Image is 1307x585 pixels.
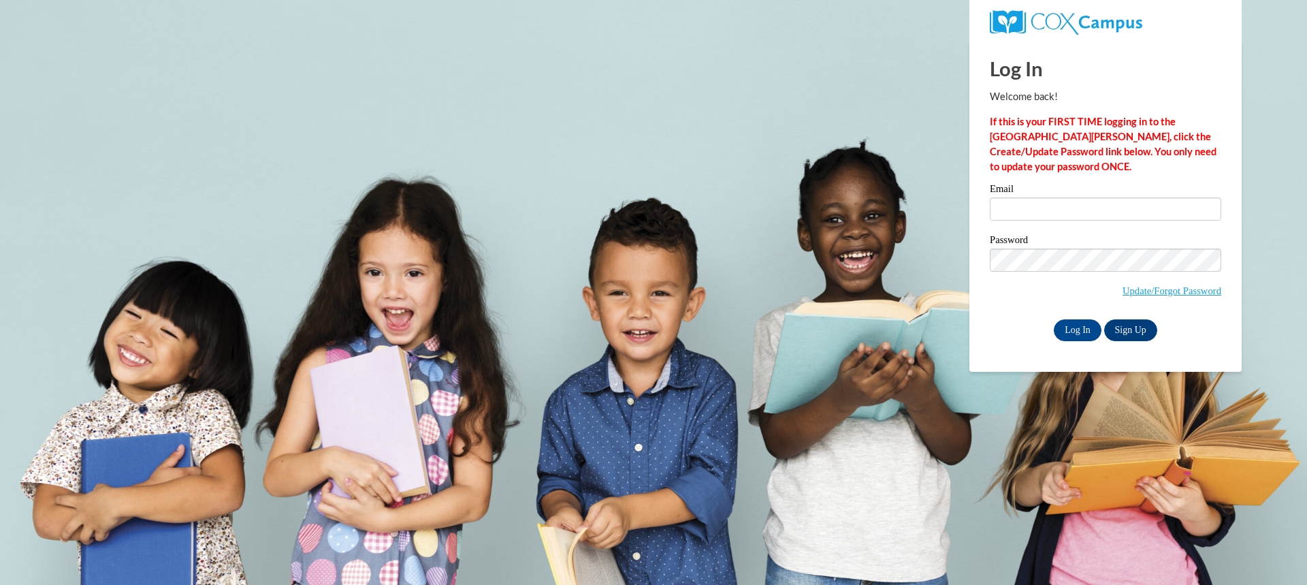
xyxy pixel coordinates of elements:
a: Update/Forgot Password [1123,285,1221,296]
label: Password [990,235,1221,249]
strong: If this is your FIRST TIME logging in to the [GEOGRAPHIC_DATA][PERSON_NAME], click the Create/Upd... [990,116,1216,172]
p: Welcome back! [990,89,1221,104]
a: COX Campus [990,10,1221,35]
a: Sign Up [1104,319,1157,341]
label: Email [990,184,1221,197]
input: Log In [1054,319,1101,341]
img: COX Campus [990,10,1142,35]
h1: Log In [990,54,1221,82]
